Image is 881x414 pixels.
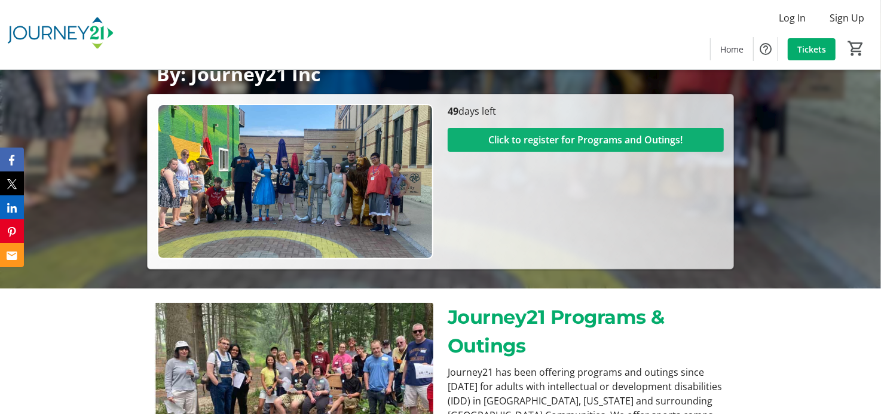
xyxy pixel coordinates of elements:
span: Tickets [797,43,826,56]
span: Home [720,43,744,56]
a: Home [711,38,753,60]
span: Log In [779,11,806,25]
button: Sign Up [820,8,874,27]
a: Tickets [788,38,836,60]
p: Journey21 Programs & Outings [448,303,727,360]
button: Click to register for Programs and Outings! [448,128,724,152]
button: Log In [769,8,815,27]
span: 49 [448,105,458,118]
span: Sign Up [830,11,864,25]
p: days left [448,104,724,118]
img: Campaign CTA Media Photo [157,104,433,259]
p: By: Journey21 Inc [157,63,725,84]
button: Cart [845,38,867,59]
span: Click to register for Programs and Outings! [489,133,683,147]
img: Journey21's Logo [7,5,114,65]
button: Help [754,37,778,61]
